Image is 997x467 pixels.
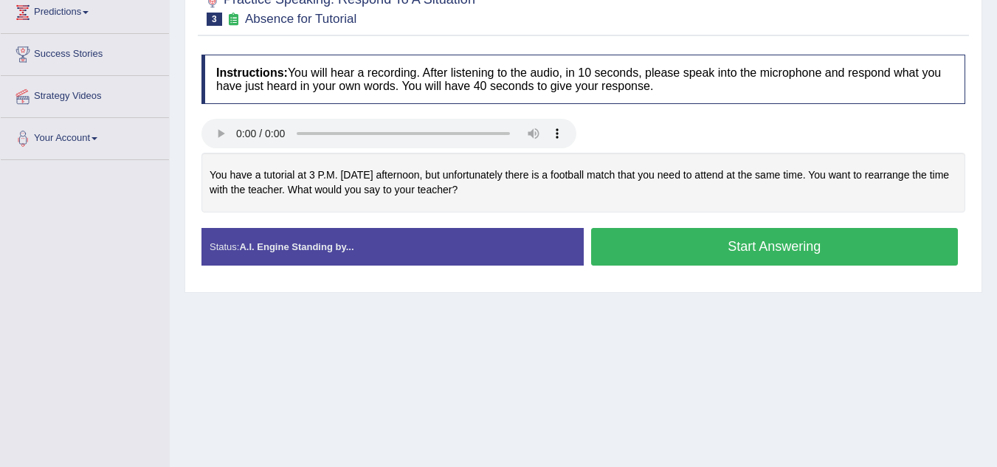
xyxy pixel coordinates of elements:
[1,34,169,71] a: Success Stories
[239,241,353,252] strong: A.I. Engine Standing by...
[201,153,965,212] div: You have a tutorial at 3 P.M. [DATE] afternoon, but unfortunately there is a football match that ...
[216,66,288,79] b: Instructions:
[245,12,356,26] small: Absence for Tutorial
[201,55,965,104] h4: You will hear a recording. After listening to the audio, in 10 seconds, please speak into the mic...
[226,13,241,27] small: Exam occurring question
[1,118,169,155] a: Your Account
[207,13,222,26] span: 3
[201,228,584,266] div: Status:
[1,76,169,113] a: Strategy Videos
[591,228,959,266] button: Start Answering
